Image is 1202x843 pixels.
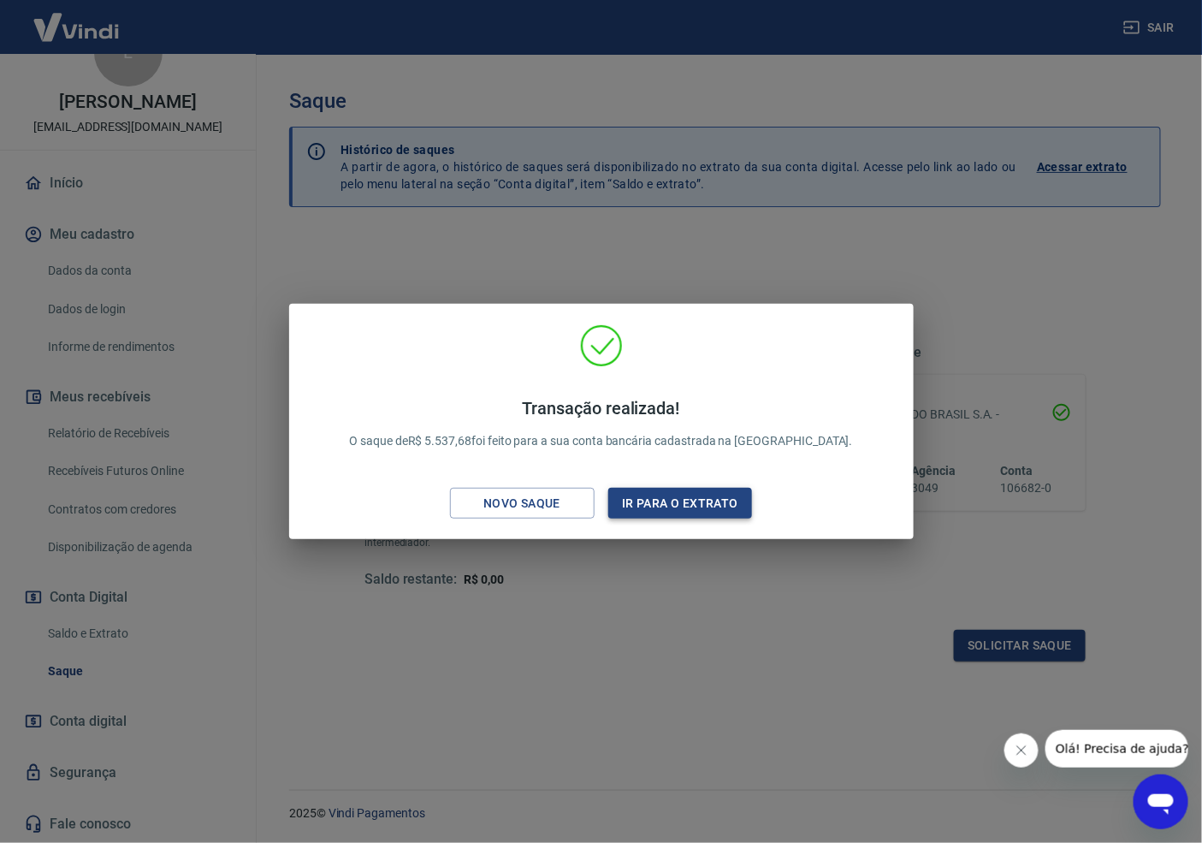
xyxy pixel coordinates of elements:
[1134,775,1188,829] iframe: Botão para abrir a janela de mensagens
[1045,730,1188,768] iframe: Mensagem da empresa
[450,488,595,519] button: Novo saque
[349,398,853,419] h4: Transação realizada!
[608,488,753,519] button: Ir para o extrato
[463,493,581,514] div: Novo saque
[10,12,144,26] span: Olá! Precisa de ajuda?
[349,398,853,450] p: O saque de R$ 5.537,68 foi feito para a sua conta bancária cadastrada na [GEOGRAPHIC_DATA].
[1004,733,1039,768] iframe: Fechar mensagem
